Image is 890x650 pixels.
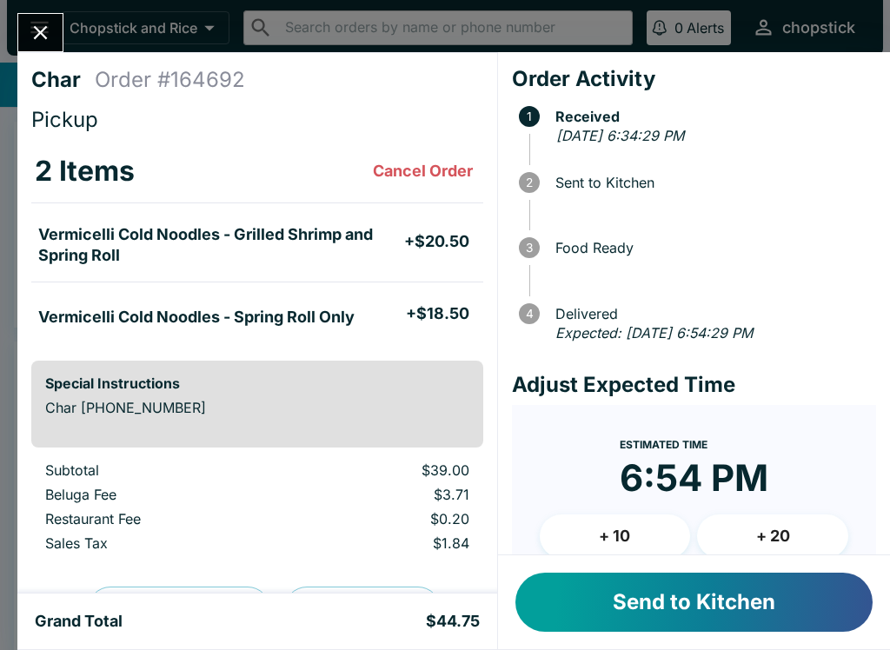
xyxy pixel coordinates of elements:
[38,307,355,328] h5: Vermicelli Cold Noodles - Spring Roll Only
[512,66,876,92] h4: Order Activity
[35,611,123,632] h5: Grand Total
[45,375,469,392] h6: Special Instructions
[298,486,468,503] p: $3.71
[527,109,532,123] text: 1
[547,306,876,322] span: Delivered
[284,587,441,632] button: Print Receipt
[547,109,876,124] span: Received
[526,176,533,189] text: 2
[298,461,468,479] p: $39.00
[38,224,404,266] h5: Vermicelli Cold Noodles - Grilled Shrimp and Spring Roll
[547,175,876,190] span: Sent to Kitchen
[556,127,684,144] em: [DATE] 6:34:29 PM
[95,67,245,93] h4: Order # 164692
[426,611,480,632] h5: $44.75
[31,461,483,559] table: orders table
[697,514,848,558] button: + 20
[547,240,876,255] span: Food Ready
[35,154,135,189] h3: 2 Items
[31,140,483,347] table: orders table
[620,455,768,501] time: 6:54 PM
[526,241,533,255] text: 3
[31,67,95,93] h4: Char
[515,573,873,632] button: Send to Kitchen
[298,510,468,527] p: $0.20
[45,399,469,416] p: Char [PHONE_NUMBER]
[525,307,533,321] text: 4
[45,510,270,527] p: Restaurant Fee
[88,587,270,632] button: Preview Receipt
[45,534,270,552] p: Sales Tax
[406,303,469,324] h5: + $18.50
[366,154,480,189] button: Cancel Order
[45,486,270,503] p: Beluga Fee
[298,534,468,552] p: $1.84
[555,324,753,342] em: Expected: [DATE] 6:54:29 PM
[31,107,98,132] span: Pickup
[45,461,270,479] p: Subtotal
[18,14,63,51] button: Close
[620,438,707,451] span: Estimated Time
[512,372,876,398] h4: Adjust Expected Time
[404,231,469,252] h5: + $20.50
[540,514,691,558] button: + 10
